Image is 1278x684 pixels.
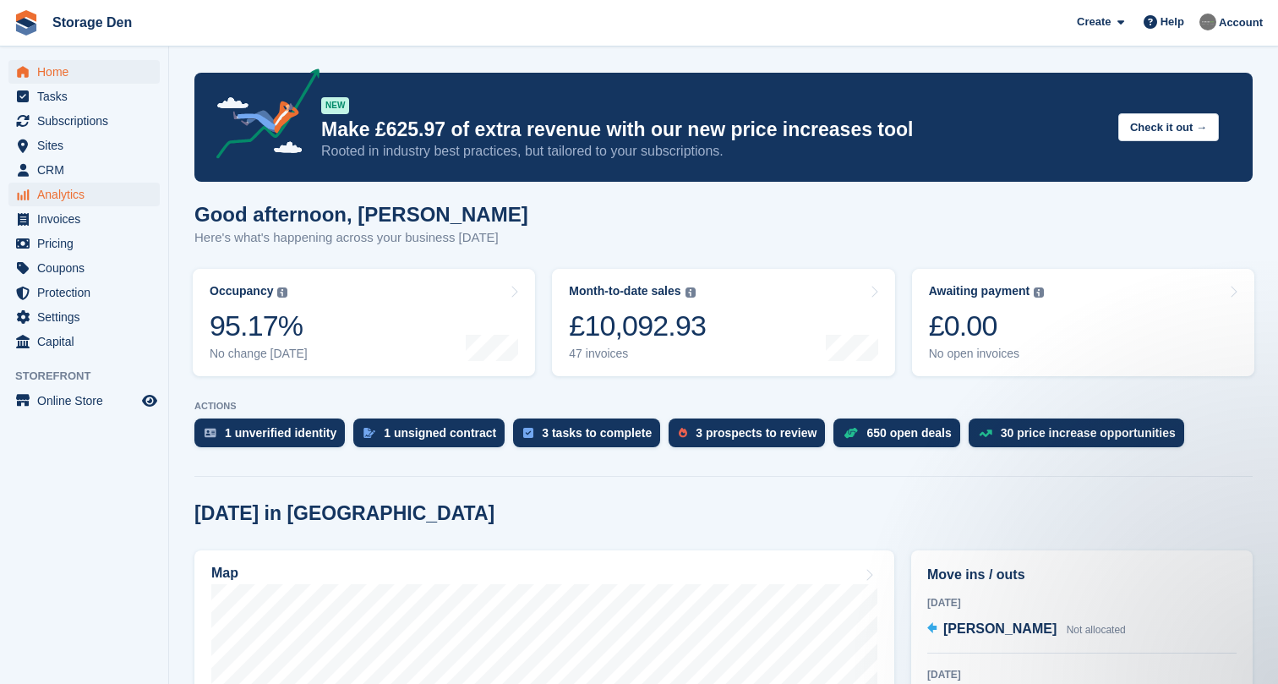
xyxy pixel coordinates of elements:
span: Settings [37,305,139,329]
span: Sites [37,134,139,157]
div: 30 price increase opportunities [1001,426,1176,440]
img: icon-info-grey-7440780725fd019a000dd9b08b2336e03edf1995a4989e88bcd33f0948082b44.svg [277,287,287,298]
p: Rooted in industry best practices, but tailored to your subscriptions. [321,142,1105,161]
h2: Move ins / outs [927,565,1237,585]
span: Home [37,60,139,84]
a: 3 tasks to complete [513,419,669,456]
img: price-adjustments-announcement-icon-8257ccfd72463d97f412b2fc003d46551f7dbcb40ab6d574587a9cd5c0d94... [202,68,320,165]
img: icon-info-grey-7440780725fd019a000dd9b08b2336e03edf1995a4989e88bcd33f0948082b44.svg [1034,287,1044,298]
a: menu [8,389,160,413]
a: Storage Den [46,8,139,36]
div: Occupancy [210,284,273,298]
a: menu [8,207,160,231]
p: ACTIONS [194,401,1253,412]
img: contract_signature_icon-13c848040528278c33f63329250d36e43548de30e8caae1d1a13099fd9432cc5.svg [363,428,375,438]
a: 1 unsigned contract [353,419,513,456]
img: task-75834270c22a3079a89374b754ae025e5fb1db73e45f91037f5363f120a921f8.svg [523,428,533,438]
span: Not allocated [1067,624,1126,636]
a: 650 open deals [833,419,968,456]
a: menu [8,158,160,182]
a: 3 prospects to review [669,419,833,456]
span: Help [1161,14,1184,30]
img: verify_identity-adf6edd0f0f0b5bbfe63781bf79b02c33cf7c696d77639b501bdc392416b5a36.svg [205,428,216,438]
img: stora-icon-8386f47178a22dfd0bd8f6a31ec36ba5ce8667c1dd55bd0f319d3a0aa187defe.svg [14,10,39,36]
a: menu [8,85,160,108]
a: menu [8,281,160,304]
a: Preview store [139,391,160,411]
span: Invoices [37,207,139,231]
img: icon-info-grey-7440780725fd019a000dd9b08b2336e03edf1995a4989e88bcd33f0948082b44.svg [685,287,696,298]
span: Protection [37,281,139,304]
div: No open invoices [929,347,1045,361]
span: Analytics [37,183,139,206]
p: Here's what's happening across your business [DATE] [194,228,528,248]
img: price_increase_opportunities-93ffe204e8149a01c8c9dc8f82e8f89637d9d84a8eef4429ea346261dce0b2c0.svg [979,430,992,437]
span: Create [1077,14,1111,30]
div: 95.17% [210,309,308,343]
div: 1 unsigned contract [384,426,496,440]
div: 47 invoices [569,347,706,361]
span: Coupons [37,256,139,280]
a: [PERSON_NAME] Not allocated [927,619,1126,641]
div: 650 open deals [866,426,951,440]
div: 1 unverified identity [225,426,336,440]
div: Awaiting payment [929,284,1030,298]
a: menu [8,330,160,353]
div: Month-to-date sales [569,284,680,298]
span: CRM [37,158,139,182]
p: Make £625.97 of extra revenue with our new price increases tool [321,118,1105,142]
span: Capital [37,330,139,353]
button: Check it out → [1118,113,1219,141]
div: No change [DATE] [210,347,308,361]
span: [PERSON_NAME] [943,621,1057,636]
a: menu [8,109,160,133]
span: Account [1219,14,1263,31]
a: menu [8,232,160,255]
div: [DATE] [927,595,1237,610]
a: 1 unverified identity [194,419,353,456]
h2: [DATE] in [GEOGRAPHIC_DATA] [194,502,494,525]
span: Online Store [37,389,139,413]
a: Awaiting payment £0.00 No open invoices [912,269,1254,376]
a: menu [8,305,160,329]
div: £10,092.93 [569,309,706,343]
h1: Good afternoon, [PERSON_NAME] [194,203,528,226]
div: 3 prospects to review [696,426,816,440]
a: Occupancy 95.17% No change [DATE] [193,269,535,376]
div: 3 tasks to complete [542,426,652,440]
span: Pricing [37,232,139,255]
span: Storefront [15,368,168,385]
a: Month-to-date sales £10,092.93 47 invoices [552,269,894,376]
a: menu [8,60,160,84]
span: Tasks [37,85,139,108]
img: deal-1b604bf984904fb50ccaf53a9ad4b4a5d6e5aea283cecdc64d6e3604feb123c2.svg [844,427,858,439]
div: [DATE] [927,667,1237,682]
a: menu [8,256,160,280]
h2: Map [211,566,238,581]
a: 30 price increase opportunities [969,419,1193,456]
img: Brian Barbour [1199,14,1216,30]
img: prospect-51fa495bee0391a8d652442698ab0144808aea92771e9ea1ae160a38d050c398.svg [679,428,687,438]
a: menu [8,134,160,157]
span: Subscriptions [37,109,139,133]
div: £0.00 [929,309,1045,343]
div: NEW [321,97,349,114]
a: menu [8,183,160,206]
